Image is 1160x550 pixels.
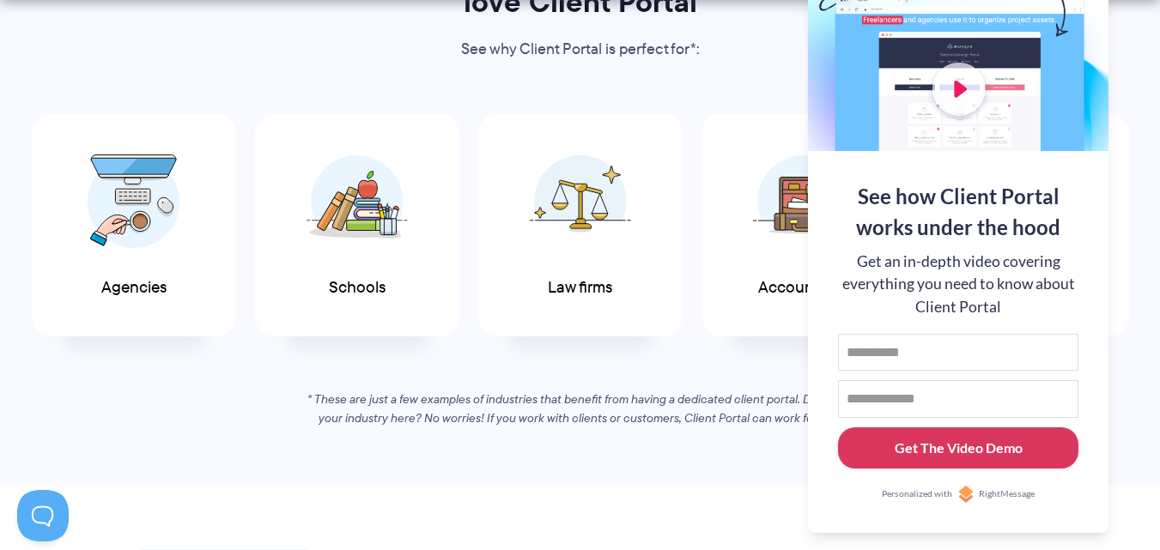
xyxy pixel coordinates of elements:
span: Law firms [548,279,612,297]
a: Accountants [701,113,906,337]
a: Agencies [32,113,236,337]
img: Personalized with RightMessage [957,486,975,503]
span: Personalized with [882,487,952,501]
span: Agencies [101,279,167,297]
a: Personalized withRightMessage [838,486,1078,503]
iframe: Toggle Customer Support [17,490,69,541]
div: See how Client Portal works under the hood [838,181,1078,243]
span: RightMessage [979,487,1035,501]
a: Schools [255,113,459,337]
span: Schools [329,279,386,297]
em: * These are just a few examples of industries that benefit from having a dedicated client portal.... [307,390,853,426]
button: Get The Video Demo [838,427,1078,469]
div: Get an in-depth video covering everything you need to know about Client Portal [838,251,1078,318]
div: Get The Video Demo [895,438,1023,458]
a: Law firms [478,113,683,337]
p: See why Client Portal is perfect for*: [359,37,802,63]
span: Accountants [758,279,849,297]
